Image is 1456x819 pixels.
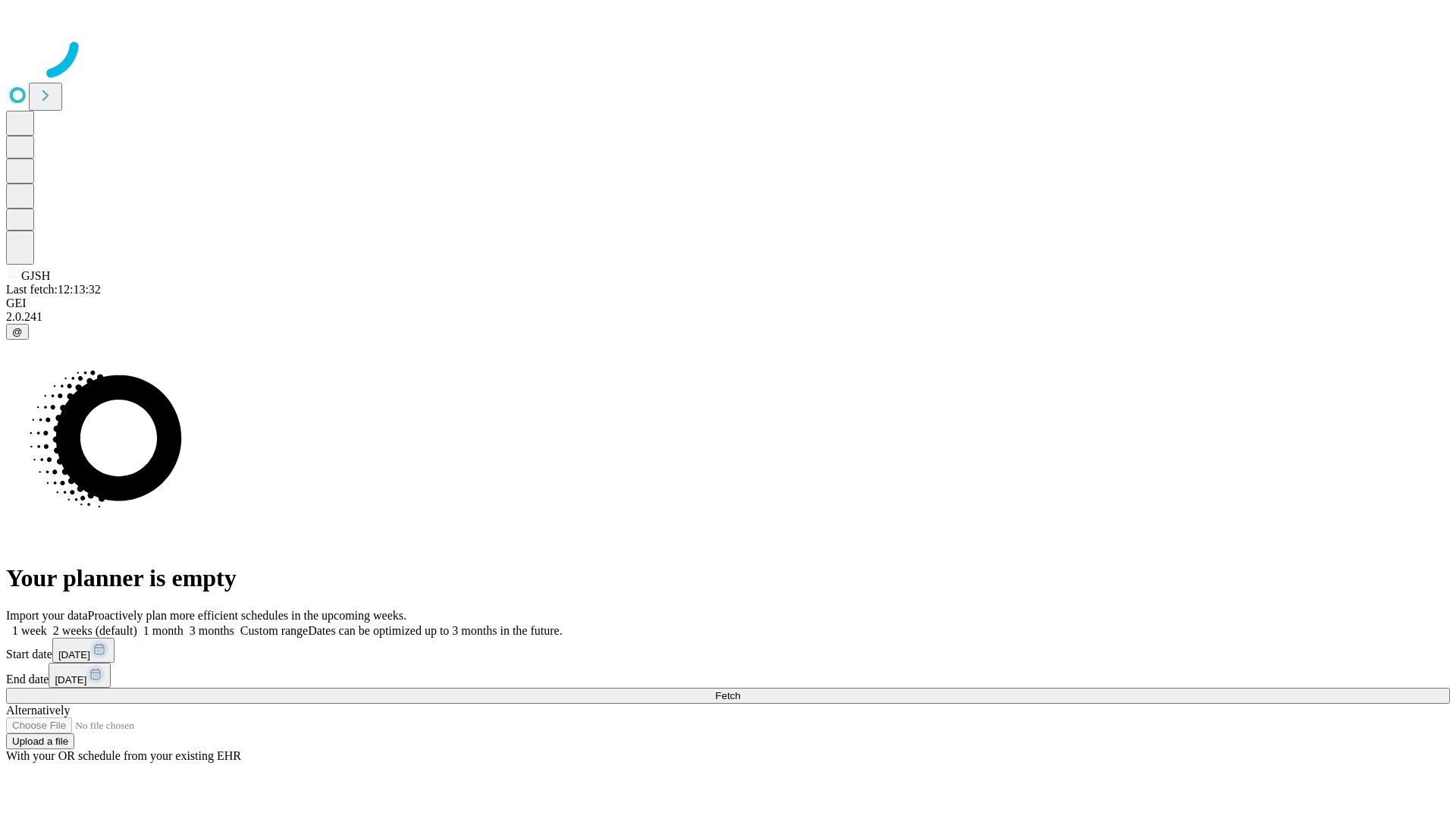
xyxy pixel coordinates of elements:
[58,649,90,661] span: [DATE]
[6,688,1450,704] button: Fetch
[6,663,1450,688] div: End date
[6,749,241,762] span: With your OR schedule from your existing EHR
[6,733,74,749] button: Upload a file
[6,704,70,717] span: Alternatively
[53,624,137,637] span: 2 weeks (default)
[6,609,88,622] span: Import your data
[12,624,47,637] span: 1 week
[6,324,29,340] button: @
[143,624,184,637] span: 1 month
[6,310,1450,324] div: 2.0.241
[6,638,1450,663] div: Start date
[21,269,50,282] span: GJSH
[49,663,111,688] button: [DATE]
[88,609,406,622] span: Proactively plan more efficient schedules in the upcoming weeks.
[6,564,1450,592] h1: Your planner is empty
[308,624,562,637] span: Dates can be optimized up to 3 months in the future.
[6,283,101,296] span: Last fetch: 12:13:32
[6,297,1450,310] div: GEI
[715,690,740,701] span: Fetch
[190,624,234,637] span: 3 months
[55,674,86,686] span: [DATE]
[12,326,23,337] span: @
[52,638,115,663] button: [DATE]
[240,624,308,637] span: Custom range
